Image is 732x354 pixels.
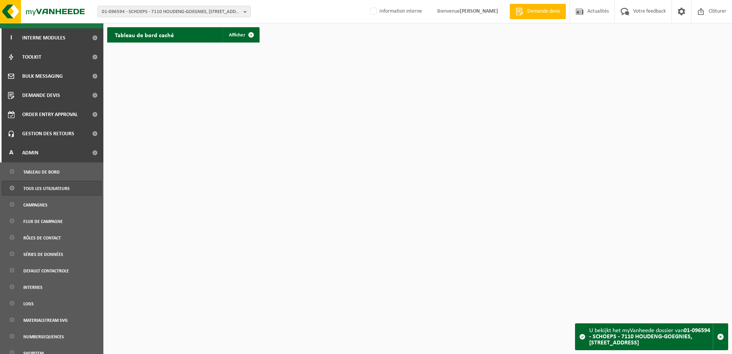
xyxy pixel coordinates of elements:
span: Flux de campagne [23,214,63,229]
a: Numbersequences [2,329,101,344]
span: Campagnes [23,198,47,212]
a: Materialstream SVG [2,313,101,327]
span: Toolkit [22,48,41,67]
span: Afficher [229,33,245,38]
span: Séries de données [23,247,63,262]
span: Order entry approval [22,105,78,124]
span: Tableau de bord [23,165,60,179]
span: Gestion des retours [22,124,74,143]
h2: Tableau de bord caché [107,27,181,42]
span: default contactrole [23,264,69,278]
span: Internes [23,280,42,295]
span: Logs [23,297,34,311]
span: A [8,143,15,162]
span: Numbersequences [23,329,64,344]
span: Rôles de contact [23,231,61,245]
span: Interne modules [22,28,65,48]
a: Séries de données [2,247,101,261]
a: Campagnes [2,197,101,212]
a: default contactrole [2,263,101,278]
a: Afficher [223,27,259,43]
a: Tableau de bord [2,164,101,179]
span: Demande devis [22,86,60,105]
a: Logs [2,296,101,311]
span: I [8,28,15,48]
strong: [PERSON_NAME] [460,8,498,14]
a: Internes [2,280,101,294]
span: Demande devis [525,8,562,15]
a: Flux de campagne [2,214,101,228]
span: Materialstream SVG [23,313,68,328]
a: Rôles de contact [2,230,101,245]
label: Information interne [369,6,422,17]
a: Demande devis [510,4,566,19]
span: Tous les utilisateurs [23,181,70,196]
button: 01-096594 - SCHOEPS - 7110 HOUDENG-GOEGNIES, [STREET_ADDRESS] [98,6,251,17]
strong: 01-096594 - SCHOEPS - 7110 HOUDENG-GOEGNIES, [STREET_ADDRESS] [589,328,710,346]
div: U bekijkt het myVanheede dossier van [589,324,713,350]
span: Bulk Messaging [22,67,63,86]
span: 01-096594 - SCHOEPS - 7110 HOUDENG-GOEGNIES, [STREET_ADDRESS] [102,6,240,18]
a: Tous les utilisateurs [2,181,101,195]
span: Admin [22,143,38,162]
